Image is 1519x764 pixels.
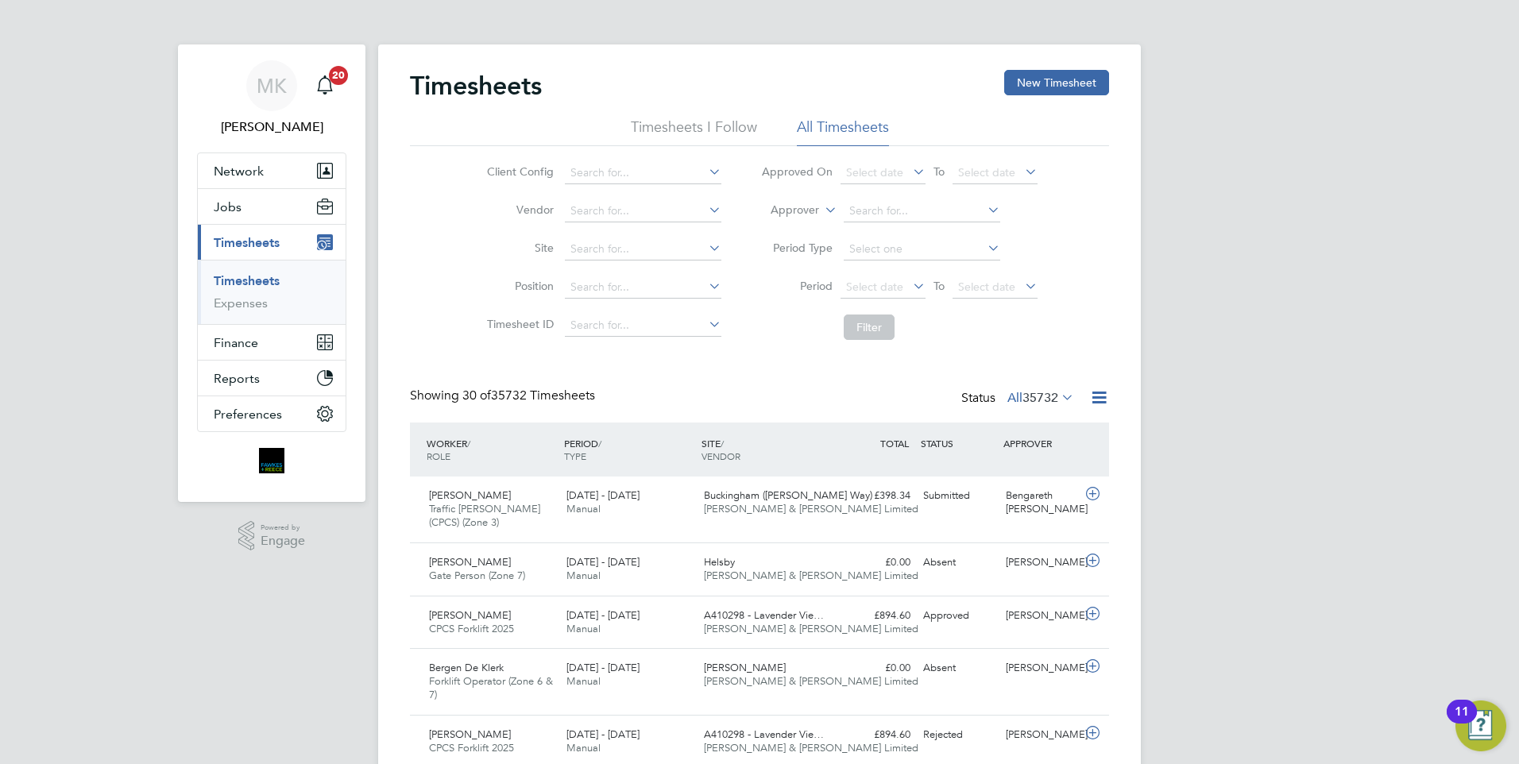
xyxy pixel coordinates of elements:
[482,164,554,179] label: Client Config
[566,555,640,569] span: [DATE] - [DATE]
[329,66,348,85] span: 20
[261,521,305,534] span: Powered by
[423,429,560,470] div: WORKER
[197,60,346,137] a: MK[PERSON_NAME]
[429,661,504,674] span: Bergen De Klerk
[704,622,918,635] span: [PERSON_NAME] & [PERSON_NAME] Limited
[198,189,346,224] button: Jobs
[698,429,835,470] div: SITE
[198,260,346,324] div: Timesheets
[1022,390,1058,406] span: 35732
[844,238,1000,260] input: Select one
[214,371,260,386] span: Reports
[999,429,1082,457] div: APPROVER
[429,608,511,622] span: [PERSON_NAME]
[566,727,640,741] span: [DATE] - [DATE]
[917,483,999,509] div: Submitted
[214,199,242,214] span: Jobs
[929,276,949,296] span: To
[1004,70,1109,95] button: New Timesheet
[238,521,306,551] a: Powered byEngage
[467,437,470,450] span: /
[721,437,724,450] span: /
[797,118,889,146] li: All Timesheets
[999,655,1082,681] div: [PERSON_NAME]
[198,225,346,260] button: Timesheets
[917,550,999,576] div: Absent
[482,279,554,293] label: Position
[482,203,554,217] label: Vendor
[214,335,258,350] span: Finance
[261,534,305,548] span: Engage
[482,241,554,255] label: Site
[214,407,282,422] span: Preferences
[844,200,1000,222] input: Search for...
[846,280,903,294] span: Select date
[958,165,1015,179] span: Select date
[704,661,786,674] span: [PERSON_NAME]
[214,235,280,250] span: Timesheets
[566,608,640,622] span: [DATE] - [DATE]
[566,674,601,688] span: Manual
[1455,700,1506,751] button: Open Resource Center, 11 new notifications
[999,483,1082,523] div: Bengareth [PERSON_NAME]
[834,655,917,681] div: £0.00
[410,70,542,102] h2: Timesheets
[834,722,917,748] div: £894.60
[410,388,598,404] div: Showing
[565,162,721,184] input: Search for...
[566,488,640,502] span: [DATE] - [DATE]
[309,60,341,111] a: 20
[917,722,999,748] div: Rejected
[704,608,824,622] span: A410298 - Lavender Vie…
[429,569,525,582] span: Gate Person (Zone 7)
[566,622,601,635] span: Manual
[748,203,819,218] label: Approver
[198,361,346,396] button: Reports
[917,603,999,629] div: Approved
[631,118,757,146] li: Timesheets I Follow
[482,317,554,331] label: Timesheet ID
[429,674,553,701] span: Forklift Operator (Zone 6 & 7)
[565,200,721,222] input: Search for...
[917,429,999,457] div: STATUS
[429,555,511,569] span: [PERSON_NAME]
[999,722,1082,748] div: [PERSON_NAME]
[761,164,833,179] label: Approved On
[429,502,540,529] span: Traffic [PERSON_NAME] (CPCS) (Zone 3)
[427,450,450,462] span: ROLE
[198,396,346,431] button: Preferences
[880,437,909,450] span: TOTAL
[929,161,949,182] span: To
[560,429,698,470] div: PERIOD
[761,241,833,255] label: Period Type
[704,674,918,688] span: [PERSON_NAME] & [PERSON_NAME] Limited
[704,488,872,502] span: Buckingham ([PERSON_NAME] Way)
[214,273,280,288] a: Timesheets
[198,153,346,188] button: Network
[844,314,895,340] button: Filter
[704,727,824,741] span: A410298 - Lavender Vie…
[462,388,491,403] span: 30 of
[566,741,601,754] span: Manual
[704,569,918,582] span: [PERSON_NAME] & [PERSON_NAME] Limited
[846,165,903,179] span: Select date
[704,741,918,754] span: [PERSON_NAME] & [PERSON_NAME] Limited
[999,603,1082,629] div: [PERSON_NAME]
[198,325,346,360] button: Finance
[197,118,346,137] span: Mary Kuchina
[566,502,601,515] span: Manual
[761,279,833,293] label: Period
[834,483,917,509] div: £398.34
[834,603,917,629] div: £894.60
[259,448,284,473] img: bromak-logo-retina.png
[917,655,999,681] div: Absent
[566,569,601,582] span: Manual
[834,550,917,576] div: £0.00
[1455,712,1469,732] div: 11
[214,164,264,179] span: Network
[564,450,586,462] span: TYPE
[702,450,740,462] span: VENDOR
[961,388,1077,410] div: Status
[958,280,1015,294] span: Select date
